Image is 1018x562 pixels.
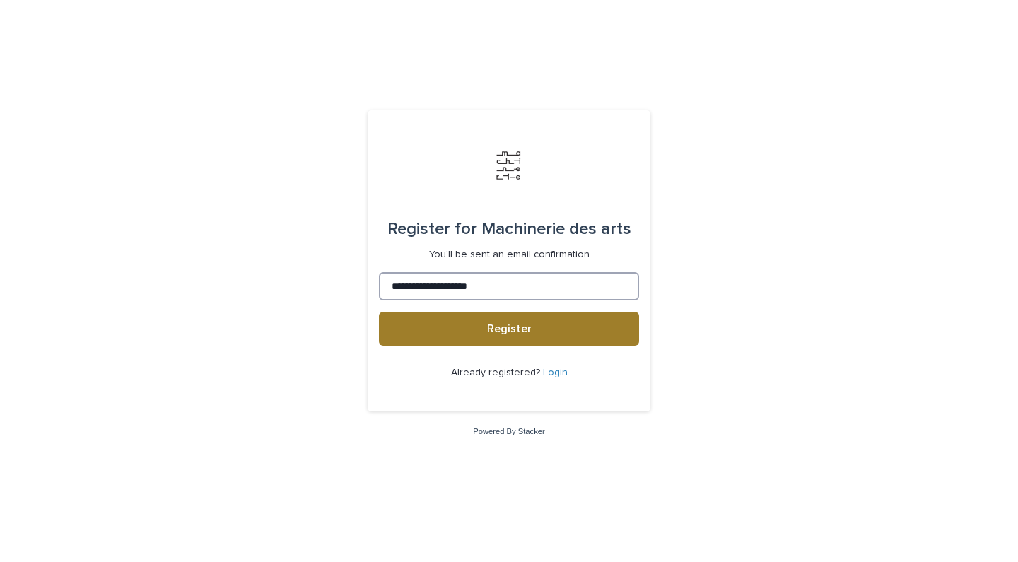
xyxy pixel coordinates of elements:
a: Login [543,368,568,377]
span: Register for [387,221,477,238]
div: Machinerie des arts [387,209,631,249]
span: Register [487,323,532,334]
span: Already registered? [451,368,543,377]
img: Jx8JiDZqSLW7pnA6nIo1 [488,144,530,187]
button: Register [379,312,639,346]
p: You'll be sent an email confirmation [429,249,590,261]
a: Powered By Stacker [473,427,544,435]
